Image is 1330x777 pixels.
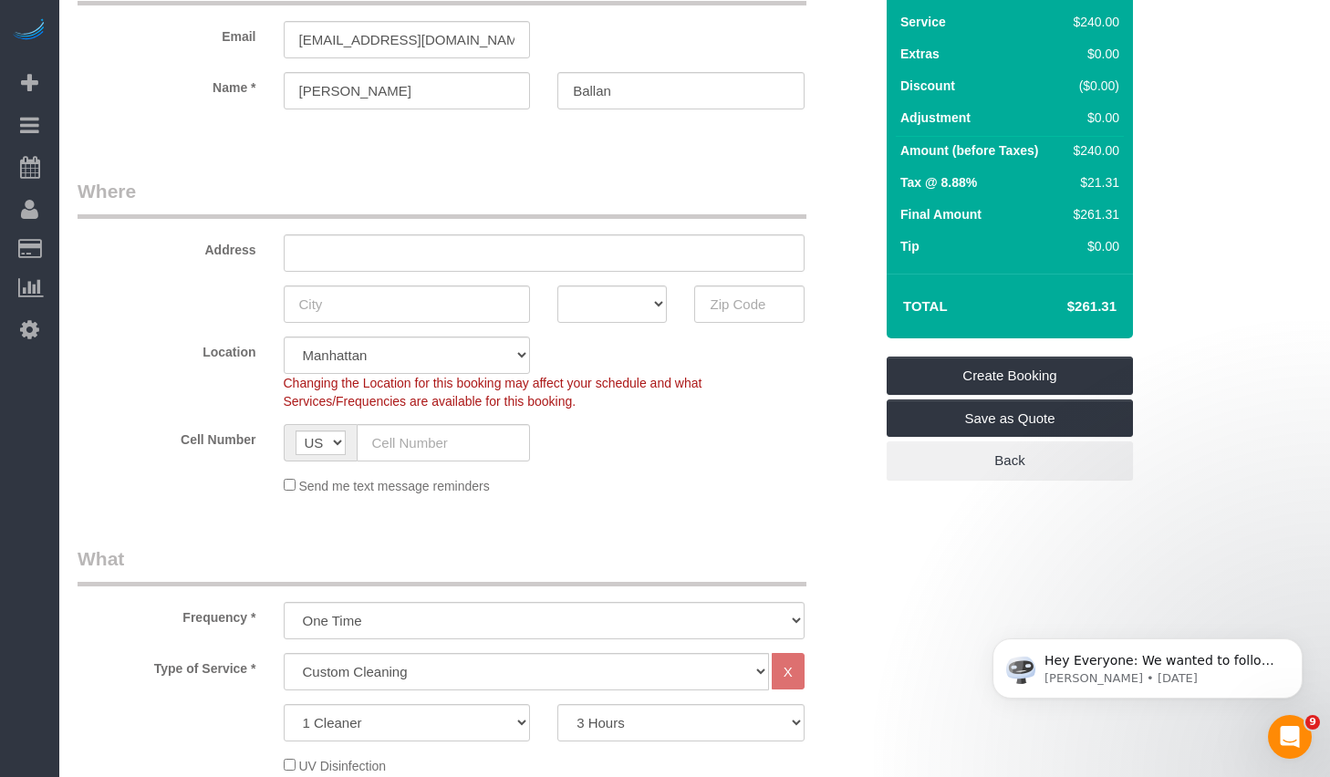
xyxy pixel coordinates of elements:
div: $240.00 [1066,13,1119,31]
a: Create Booking [887,357,1133,395]
iframe: Intercom live chat [1268,715,1312,759]
label: Adjustment [900,109,971,127]
input: Zip Code [694,285,804,323]
label: Type of Service * [64,653,270,678]
label: Final Amount [900,205,982,223]
iframe: Intercom notifications message [965,600,1330,728]
span: 9 [1305,715,1320,730]
label: Address [64,234,270,259]
input: Cell Number [357,424,531,461]
div: ($0.00) [1066,77,1119,95]
input: City [284,285,531,323]
label: Location [64,337,270,361]
div: $261.31 [1066,205,1119,223]
label: Discount [900,77,955,95]
strong: Total [903,298,948,314]
span: UV Disinfection [298,759,386,773]
div: $240.00 [1066,141,1119,160]
input: Last Name [557,72,805,109]
div: $0.00 [1066,109,1119,127]
legend: What [78,545,806,586]
span: Changing the Location for this booking may affect your schedule and what Services/Frequencies are... [284,376,702,409]
input: First Name [284,72,531,109]
h4: $261.31 [1013,299,1117,315]
span: Hey Everyone: We wanted to follow up and let you know we have been closely monitoring the account... [79,53,312,249]
div: $0.00 [1066,237,1119,255]
label: Name * [64,72,270,97]
p: Message from Ellie, sent 1d ago [79,70,315,87]
img: Automaid Logo [11,18,47,44]
input: Email [284,21,531,58]
label: Frequency * [64,602,270,627]
a: Save as Quote [887,399,1133,438]
label: Email [64,21,270,46]
label: Cell Number [64,424,270,449]
label: Service [900,13,946,31]
div: $21.31 [1066,173,1119,192]
span: Send me text message reminders [298,479,489,493]
label: Extras [900,45,940,63]
legend: Where [78,178,806,219]
a: Back [887,441,1133,480]
label: Amount (before Taxes) [900,141,1038,160]
div: $0.00 [1066,45,1119,63]
label: Tax @ 8.88% [900,173,977,192]
label: Tip [900,237,920,255]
